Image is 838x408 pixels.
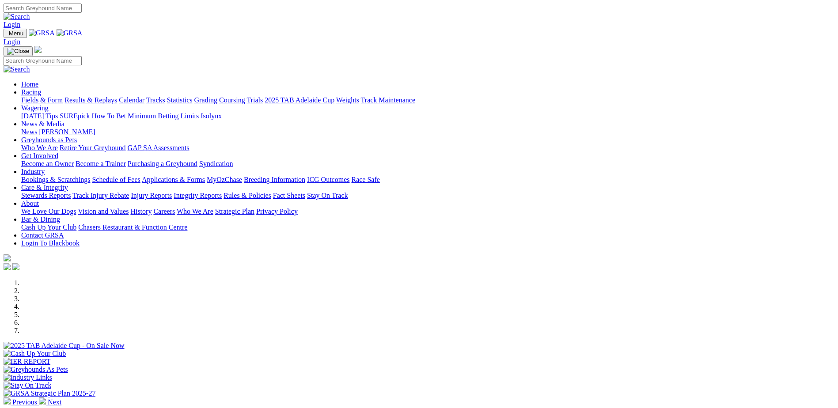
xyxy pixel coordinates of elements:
a: Calendar [119,96,144,104]
a: Applications & Forms [142,176,205,183]
div: Racing [21,96,834,104]
div: Bar & Dining [21,223,834,231]
a: [PERSON_NAME] [39,128,95,136]
a: ICG Outcomes [307,176,349,183]
a: Careers [153,208,175,215]
span: Previous [12,398,37,406]
a: [DATE] Tips [21,112,58,120]
a: Racing [21,88,41,96]
img: Industry Links [4,374,52,382]
button: Toggle navigation [4,29,27,38]
a: Coursing [219,96,245,104]
a: Breeding Information [244,176,305,183]
a: History [130,208,152,215]
a: News [21,128,37,136]
img: Stay On Track [4,382,51,389]
img: Greyhounds As Pets [4,366,68,374]
div: News & Media [21,128,834,136]
div: Industry [21,176,834,184]
img: chevron-right-pager-white.svg [39,397,46,404]
a: Trials [246,96,263,104]
a: Rules & Policies [224,192,271,199]
div: Wagering [21,112,834,120]
a: Grading [194,96,217,104]
span: Menu [9,30,23,37]
a: Contact GRSA [21,231,64,239]
a: Tracks [146,96,165,104]
img: facebook.svg [4,263,11,270]
a: Weights [336,96,359,104]
a: Minimum Betting Limits [128,112,199,120]
a: Syndication [199,160,233,167]
img: Close [7,48,29,55]
a: Login [4,21,20,28]
a: Retire Your Greyhound [60,144,126,151]
a: Chasers Restaurant & Function Centre [78,223,187,231]
a: Bookings & Scratchings [21,176,90,183]
a: Statistics [167,96,193,104]
a: Who We Are [21,144,58,151]
img: Search [4,65,30,73]
a: Fields & Form [21,96,63,104]
a: News & Media [21,120,64,128]
a: About [21,200,39,207]
img: Cash Up Your Club [4,350,66,358]
img: twitter.svg [12,263,19,270]
a: Results & Replays [64,96,117,104]
a: We Love Our Dogs [21,208,76,215]
a: Industry [21,168,45,175]
div: Care & Integrity [21,192,834,200]
a: Login [4,38,20,45]
a: Vision and Values [78,208,129,215]
input: Search [4,56,82,65]
div: Greyhounds as Pets [21,144,834,152]
div: Get Involved [21,160,834,168]
a: Injury Reports [131,192,172,199]
a: MyOzChase [207,176,242,183]
a: Strategic Plan [215,208,254,215]
a: Schedule of Fees [92,176,140,183]
a: Get Involved [21,152,58,159]
a: How To Bet [92,112,126,120]
a: Cash Up Your Club [21,223,76,231]
a: GAP SA Assessments [128,144,190,151]
span: Next [48,398,61,406]
a: Race Safe [351,176,379,183]
button: Toggle navigation [4,46,33,56]
img: GRSA Strategic Plan 2025-27 [4,389,95,397]
a: Privacy Policy [256,208,298,215]
input: Search [4,4,82,13]
img: GRSA [57,29,83,37]
a: Who We Are [177,208,213,215]
a: Previous [4,398,39,406]
a: Track Injury Rebate [72,192,129,199]
img: chevron-left-pager-white.svg [4,397,11,404]
img: logo-grsa-white.png [34,46,42,53]
a: Greyhounds as Pets [21,136,77,144]
a: Care & Integrity [21,184,68,191]
div: About [21,208,834,215]
a: Track Maintenance [361,96,415,104]
a: Home [21,80,38,88]
a: Login To Blackbook [21,239,80,247]
a: 2025 TAB Adelaide Cup [265,96,334,104]
img: IER REPORT [4,358,50,366]
a: Bar & Dining [21,215,60,223]
a: Wagering [21,104,49,112]
a: Isolynx [201,112,222,120]
a: SUREpick [60,112,90,120]
img: GRSA [29,29,55,37]
img: logo-grsa-white.png [4,254,11,261]
a: Become an Owner [21,160,74,167]
img: Search [4,13,30,21]
a: Integrity Reports [174,192,222,199]
a: Purchasing a Greyhound [128,160,197,167]
a: Fact Sheets [273,192,305,199]
a: Stewards Reports [21,192,71,199]
a: Next [39,398,61,406]
a: Become a Trainer [76,160,126,167]
a: Stay On Track [307,192,348,199]
img: 2025 TAB Adelaide Cup - On Sale Now [4,342,125,350]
